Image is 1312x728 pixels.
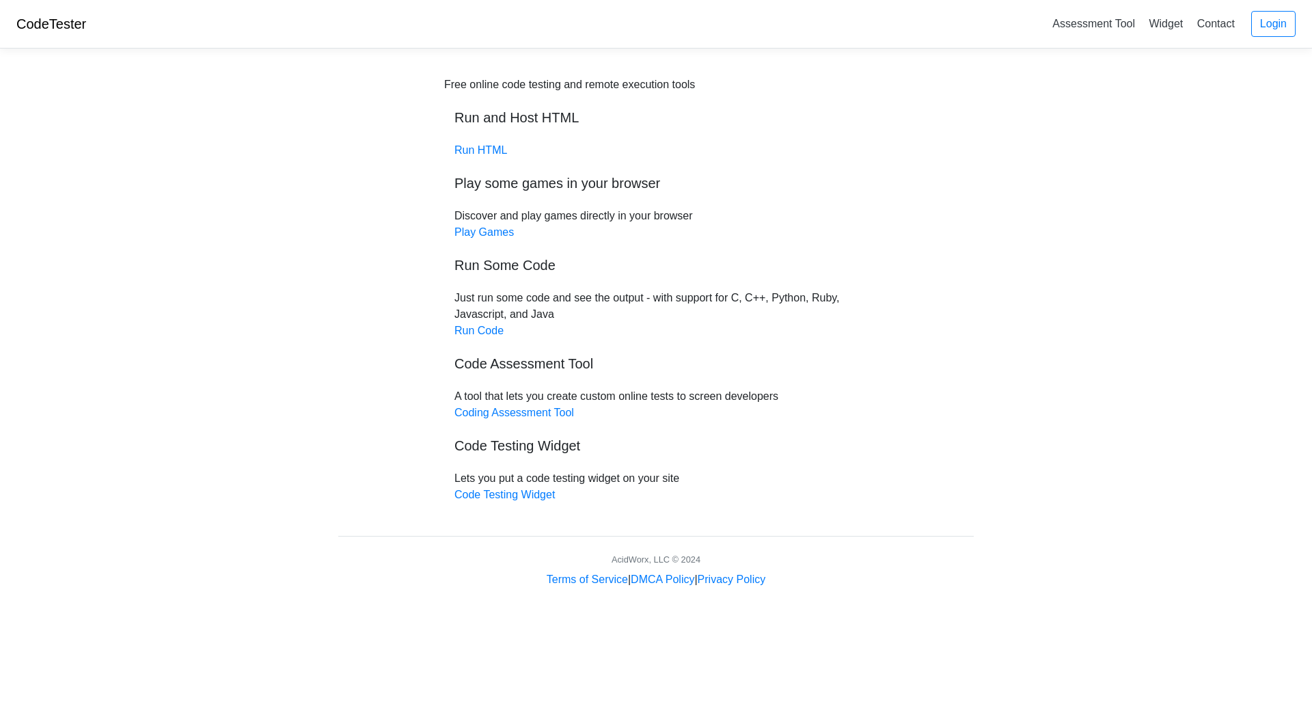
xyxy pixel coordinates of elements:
[698,574,766,585] a: Privacy Policy
[1047,12,1140,35] a: Assessment Tool
[1192,12,1240,35] a: Contact
[454,437,858,454] h5: Code Testing Widget
[547,574,628,585] a: Terms of Service
[612,553,700,566] div: AcidWorx, LLC © 2024
[1143,12,1188,35] a: Widget
[454,355,858,372] h5: Code Assessment Tool
[454,489,555,500] a: Code Testing Widget
[454,407,574,418] a: Coding Assessment Tool
[454,226,514,238] a: Play Games
[454,109,858,126] h5: Run and Host HTML
[1251,11,1296,37] a: Login
[454,144,507,156] a: Run HTML
[444,77,868,503] div: Discover and play games directly in your browser Just run some code and see the output - with sup...
[16,16,86,31] a: CodeTester
[454,325,504,336] a: Run Code
[454,175,858,191] h5: Play some games in your browser
[631,574,694,585] a: DMCA Policy
[547,571,765,588] div: | |
[444,77,695,93] div: Free online code testing and remote execution tools
[454,257,858,273] h5: Run Some Code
